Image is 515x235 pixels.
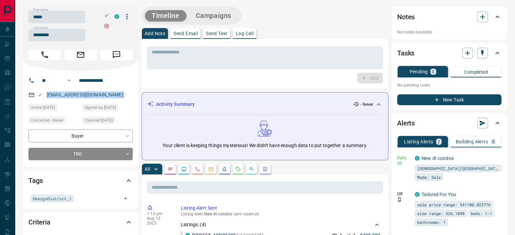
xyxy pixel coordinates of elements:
[85,104,116,111] span: Signed up [DATE]
[181,212,380,216] p: Listing Alert : - sent via email
[404,139,433,144] p: Listing Alerts
[397,80,501,90] p: No pending tasks
[189,10,238,21] button: Campaigns
[417,165,499,172] span: [DEMOGRAPHIC_DATA][GEOGRAPHIC_DATA]
[437,139,440,144] p: 2
[204,212,232,216] span: New dt condos
[492,139,495,144] p: 0
[397,29,501,35] p: No notes available
[397,9,501,25] div: Notes
[33,26,48,30] label: Last name
[464,70,488,74] p: Completed
[181,166,187,172] svg: Lead Browsing Activity
[163,142,367,149] p: Your client is keeping things mysterious! We didn't have enough data to put together a summary.
[156,101,195,108] p: Activity Summary
[145,31,165,36] p: Add Note
[235,166,241,172] svg: Requests
[37,93,42,97] svg: Email Verified
[456,139,488,144] p: Building Alerts
[28,104,79,113] div: Sun Apr 10 2022
[422,192,456,197] a: Tailored For You
[206,31,228,36] p: Send Text
[397,48,414,58] h2: Tasks
[82,117,133,126] div: Mon Aug 16 2021
[145,10,186,21] button: Timeline
[33,195,71,202] span: DesignDistrict_1
[168,166,173,172] svg: Notes
[64,49,97,60] span: Email
[181,218,380,231] div: Listings: (4)
[28,175,43,186] h2: Tags
[28,130,133,142] div: Buyer
[222,166,227,172] svg: Listing Alerts
[181,221,206,228] p: Listings: ( 4 )
[195,166,200,172] svg: Calls
[249,166,254,172] svg: Opportunities
[417,219,446,226] span: bathrooms: 1
[28,148,133,160] div: TBD
[471,210,492,217] span: beds: 1-1
[28,49,61,60] span: Call
[415,192,420,197] div: condos.ca
[121,194,130,203] button: Open
[422,156,454,161] a: New dt condos
[31,104,55,111] span: Active [DATE]
[147,216,171,226] p: Aug 12 2025
[397,11,415,22] h2: Notes
[181,205,380,212] p: Listing Alert Sent
[417,210,465,217] span: size range: 326,1098
[31,117,63,124] span: Contacted - Never
[397,115,501,131] div: Alerts
[432,69,434,74] p: 0
[147,211,171,216] p: 1:13 pm
[409,69,428,74] p: Pending
[28,217,50,228] h2: Criteria
[262,166,268,172] svg: Agent Actions
[145,167,150,171] p: All
[397,197,402,202] svg: Push Notification Only
[65,76,73,85] button: Open
[415,156,420,161] div: condos.ca
[147,98,383,111] div: Activity Summary- Never
[208,166,214,172] svg: Emails
[236,31,254,36] p: Log Call
[397,161,402,166] svg: Email
[100,49,133,60] span: Message
[397,191,411,197] p: Off
[417,174,441,181] span: Mode: Sale
[173,31,198,36] p: Send Email
[360,101,373,108] p: - Never
[114,14,119,19] div: condos.ca
[397,155,411,161] p: Daily
[28,172,133,189] div: Tags
[47,92,123,97] a: [EMAIL_ADDRESS][DOMAIN_NAME]
[33,8,48,12] label: First name
[28,214,133,230] div: Criteria
[82,104,133,113] div: Mon Aug 16 2021
[397,118,415,128] h2: Alerts
[417,201,491,208] span: sale price range: 341100,823776
[85,117,113,124] span: Claimed [DATE]
[397,94,501,105] button: New Task
[397,45,501,61] div: Tasks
